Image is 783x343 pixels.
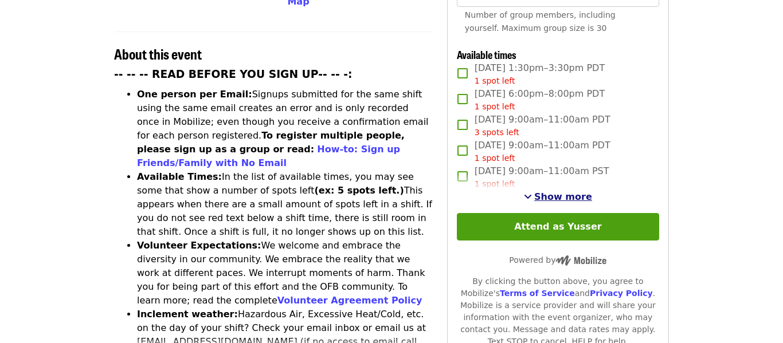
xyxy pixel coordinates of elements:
[457,213,659,241] button: Attend as Yusser
[534,191,592,202] span: Show more
[137,89,252,100] strong: One person per Email:
[500,289,575,298] a: Terms of Service
[137,144,400,168] a: How-to: Sign up Friends/Family with No Email
[137,88,433,170] li: Signups submitted for the same shift using the same email creates an error and is only recorded o...
[475,153,515,163] span: 1 spot left
[590,289,653,298] a: Privacy Policy
[114,44,202,64] span: About this event
[137,171,222,182] strong: Available Times:
[137,130,405,155] strong: To register multiple people, please sign up as a group or read:
[137,240,261,251] strong: Volunteer Expectations:
[457,47,516,62] span: Available times
[509,255,606,265] span: Powered by
[475,139,610,164] span: [DATE] 9:00am–11:00am PDT
[475,179,515,188] span: 1 spot left
[475,128,519,137] span: 3 spots left
[137,239,433,307] li: We welcome and embrace the diversity in our community. We embrace the reality that we work at dif...
[475,164,609,190] span: [DATE] 9:00am–11:00am PST
[475,113,610,139] span: [DATE] 9:00am–11:00am PDT
[555,255,606,266] img: Powered by Mobilize
[114,68,353,80] strong: -- -- -- READ BEFORE YOU SIGN UP-- -- -:
[475,87,605,113] span: [DATE] 6:00pm–8:00pm PDT
[137,309,238,320] strong: Inclement weather:
[524,190,592,204] button: See more timeslots
[137,170,433,239] li: In the list of available times, you may see some that show a number of spots left This appears wh...
[475,61,605,87] span: [DATE] 1:30pm–3:30pm PDT
[314,185,404,196] strong: (ex: 5 spots left.)
[277,295,422,306] a: Volunteer Agreement Policy
[475,76,515,85] span: 1 spot left
[465,10,616,33] span: Number of group members, including yourself. Maximum group size is 30
[475,102,515,111] span: 1 spot left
